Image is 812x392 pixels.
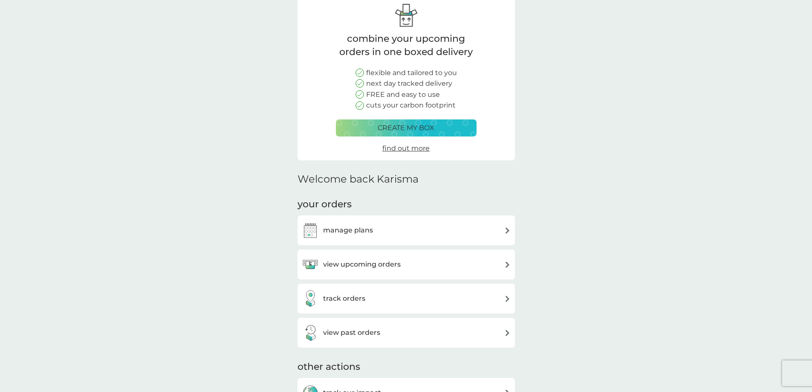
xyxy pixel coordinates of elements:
a: find out more [382,143,430,154]
span: find out more [382,144,430,152]
h2: Welcome back Karisma [298,173,419,186]
p: combine your upcoming orders in one boxed delivery [336,32,477,59]
h3: your orders [298,198,352,211]
img: arrow right [504,330,511,336]
h3: other actions [298,360,360,374]
img: arrow right [504,227,511,234]
h3: view past orders [323,327,380,338]
h3: view upcoming orders [323,259,401,270]
p: next day tracked delivery [366,78,452,89]
img: arrow right [504,261,511,268]
p: create my box [378,122,434,134]
button: create my box [336,119,477,136]
p: flexible and tailored to you [366,67,457,78]
h3: track orders [323,293,365,304]
h3: manage plans [323,225,373,236]
p: FREE and easy to use [366,89,440,100]
img: arrow right [504,296,511,302]
p: cuts your carbon footprint [366,100,456,111]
